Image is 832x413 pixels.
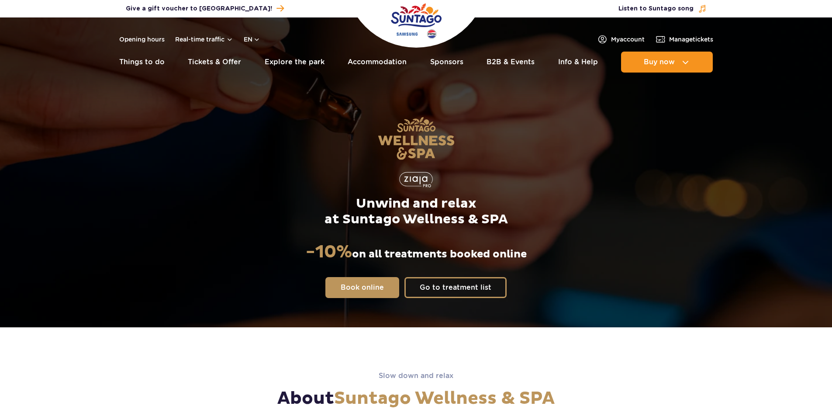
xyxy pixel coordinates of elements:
[618,4,707,13] button: Listen to Suntago song
[669,35,713,44] span: Manage tickets
[618,4,694,13] span: Listen to Suntago song
[558,52,598,73] a: Info & Help
[655,34,713,45] a: Managetickets
[334,388,555,410] span: Suntago Wellness & SPA
[348,52,407,73] a: Accommodation
[597,34,645,45] a: Myaccount
[487,52,535,73] a: B2B & Events
[119,35,165,44] a: Opening hours
[611,35,645,44] span: My account
[621,52,713,73] button: Buy now
[188,52,241,73] a: Tickets & Offer
[379,371,453,380] span: Slow down and relax
[404,277,507,298] a: Go to treatment list
[306,241,527,263] p: on all treatments booked online
[265,52,325,73] a: Explore the park
[341,284,384,291] span: Book online
[325,196,508,227] p: Unwind and relax at Suntago Wellness & SPA
[119,52,165,73] a: Things to do
[325,277,399,298] a: Book online
[244,35,260,44] button: en
[160,388,672,410] h1: About
[420,284,491,291] span: Go to treatment list
[126,3,284,14] a: Give a gift voucher to [GEOGRAPHIC_DATA]!
[430,52,463,73] a: Sponsors
[378,117,455,160] img: Suntago Wellness & SPA
[306,241,352,263] strong: -10%
[175,36,233,43] button: Real-time traffic
[644,58,675,66] span: Buy now
[126,4,272,13] span: Give a gift voucher to [GEOGRAPHIC_DATA]!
